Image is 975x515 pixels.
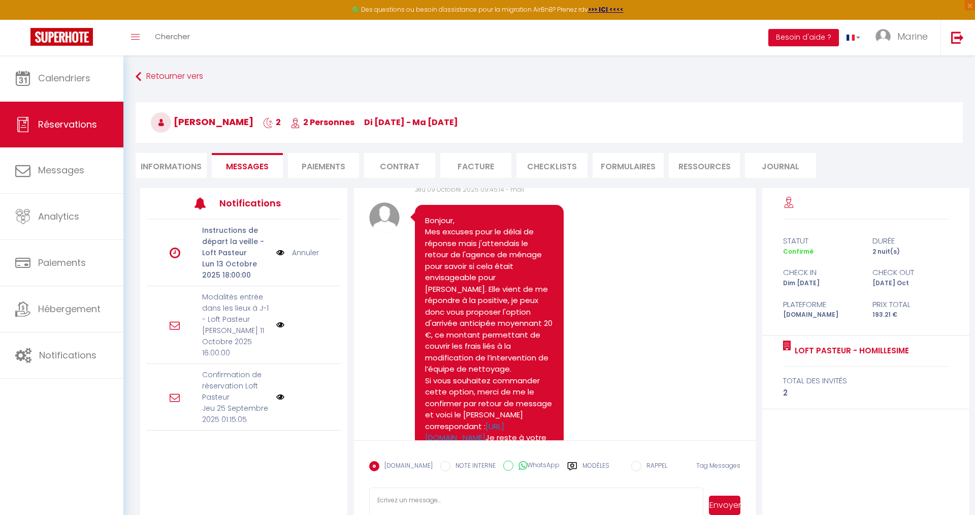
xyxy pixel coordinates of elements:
[38,72,90,84] span: Calendriers
[776,235,866,247] div: statut
[202,369,270,403] p: Confirmation de réservation Loft Pasteur
[776,266,866,279] div: check in
[290,116,354,128] span: 2 Personnes
[868,20,940,55] a: ... Marine
[202,403,270,425] p: Jeu 25 Septembre 2025 01:15:05
[745,153,816,178] li: Journal
[288,153,359,178] li: Paiements
[450,461,496,472] label: NOTE INTERNE
[38,210,79,223] span: Analytics
[136,68,963,86] a: Retourner vers
[783,387,949,399] div: 2
[136,153,207,178] li: Informations
[866,235,955,247] div: durée
[147,20,198,55] a: Chercher
[219,192,300,215] h3: Notifications
[866,266,955,279] div: check out
[276,247,284,258] img: NO IMAGE
[292,247,319,258] a: Annuler
[202,258,270,281] p: Lun 13 Octobre 2025 18:00:00
[440,153,511,178] li: Facture
[768,29,839,46] button: Besoin d'aide ?
[425,215,553,501] pre: Bonjour, Mes excuses pour le délai de réponse mais j'attendais le retour de l'agence de ménage po...
[588,5,624,14] a: >>> ICI <<<<
[202,291,270,325] p: Modalités entrée dans les lieux à J-1 - Loft Pasteur
[263,116,281,128] span: 2
[783,247,814,256] span: Confirmé
[866,247,955,257] div: 2 nuit(s)
[791,345,909,357] a: Loft Pasteur - Homillesime
[866,279,955,288] div: [DATE] Oct
[38,118,97,131] span: Réservations
[951,31,964,44] img: logout
[669,153,740,178] li: Ressources
[202,225,270,258] p: Instructions de départ la veille - Loft Pasteur
[38,164,84,176] span: Messages
[202,325,270,358] p: [PERSON_NAME] 11 Octobre 2025 16:00:00
[776,310,866,320] div: [DOMAIN_NAME]
[415,185,524,194] span: Jeu 09 Octobre 2025 09:45:14 - mail
[875,29,891,44] img: ...
[866,298,955,311] div: Prix total
[30,28,93,46] img: Super Booking
[369,202,400,233] img: avatar.png
[709,496,740,515] button: Envoyer
[38,256,86,269] span: Paiements
[582,461,609,479] label: Modèles
[364,116,458,128] span: di [DATE] - ma [DATE]
[379,461,433,472] label: [DOMAIN_NAME]
[155,31,190,42] span: Chercher
[276,393,284,401] img: NO IMAGE
[513,461,560,472] label: WhatsApp
[276,321,284,329] img: NO IMAGE
[425,421,504,443] a: [URL][DOMAIN_NAME]
[641,461,667,472] label: RAPPEL
[39,349,96,361] span: Notifications
[516,153,588,178] li: CHECKLISTS
[783,375,949,387] div: total des invités
[593,153,664,178] li: FORMULAIRES
[776,298,866,311] div: Plateforme
[226,161,269,172] span: Messages
[866,310,955,320] div: 193.21 €
[897,30,928,43] span: Marine
[38,302,101,315] span: Hébergement
[696,461,740,470] span: Tag Messages
[364,153,435,178] li: Contrat
[151,115,253,128] span: [PERSON_NAME]
[776,279,866,288] div: Dim [DATE]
